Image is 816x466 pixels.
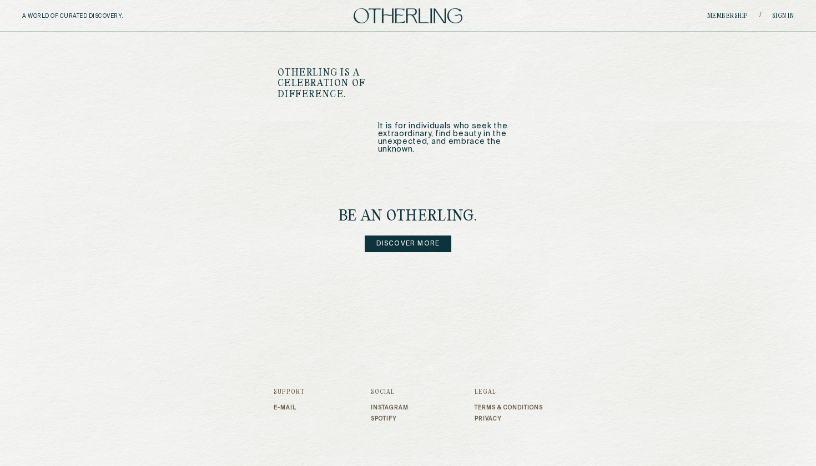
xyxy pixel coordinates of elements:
[371,389,409,395] h3: Social
[371,415,409,422] a: Spotify
[371,404,409,411] a: Instagram
[274,389,305,395] h3: Support
[365,235,452,252] a: Discover more
[475,389,543,395] h3: Legal
[475,404,543,411] a: Terms & Conditions
[475,415,543,422] a: Privacy
[278,68,424,100] h1: OTHERLING IS A CELEBRATION OF DIFFERENCE.
[274,404,305,411] a: E-mail
[339,209,477,224] h4: be an Otherling.
[759,12,761,20] span: /
[22,13,172,19] h5: A WORLD OF CURATED DISCOVERY.
[772,13,794,19] a: Sign in
[354,8,462,23] img: logo
[378,122,539,153] p: It is for individuals who seek the extraordinary, find beauty in the unexpected, and embrace the ...
[707,13,748,19] a: Membership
